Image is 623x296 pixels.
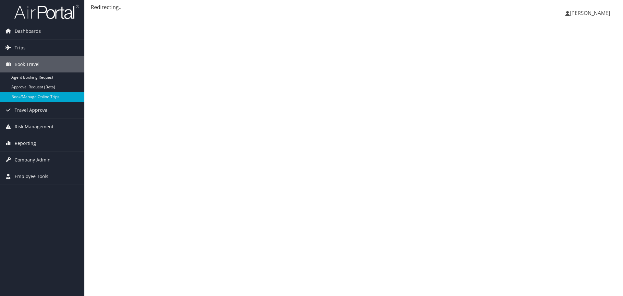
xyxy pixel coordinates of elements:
[15,119,54,135] span: Risk Management
[15,135,36,151] span: Reporting
[15,152,51,168] span: Company Admin
[565,3,617,23] a: [PERSON_NAME]
[15,40,26,56] span: Trips
[91,3,617,11] div: Redirecting...
[15,56,40,72] span: Book Travel
[14,4,79,19] img: airportal-logo.png
[570,9,610,17] span: [PERSON_NAME]
[15,23,41,39] span: Dashboards
[15,102,49,118] span: Travel Approval
[15,168,48,185] span: Employee Tools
